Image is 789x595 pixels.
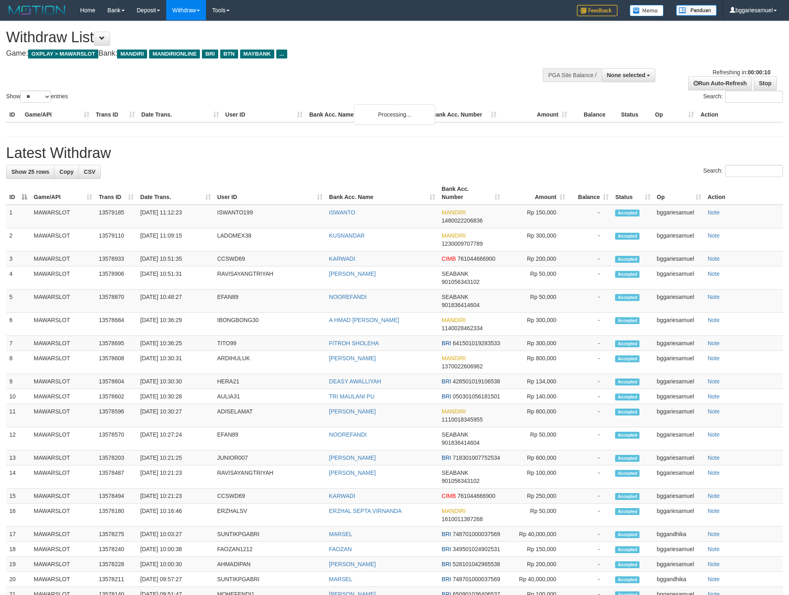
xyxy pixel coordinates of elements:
[654,351,704,374] td: bggariesamuel
[708,431,720,438] a: Note
[30,374,95,389] td: MAWARSLOT
[568,205,612,228] td: -
[442,255,456,262] span: CIMB
[95,313,137,336] td: 13578684
[329,378,381,385] a: DEASY AWALLIYAH
[6,4,68,16] img: MOTION_logo.png
[615,340,639,347] span: Accepted
[329,561,376,567] a: [PERSON_NAME]
[30,450,95,465] td: MAWARSLOT
[137,427,214,450] td: [DATE] 10:27:24
[442,363,483,370] span: Copy 1370022606962 to clipboard
[30,290,95,313] td: MAWARSLOT
[708,232,720,239] a: Note
[442,302,479,308] span: Copy 901836414604 to clipboard
[240,50,274,58] span: MAYBANK
[442,416,483,423] span: Copy 1110018345955 to clipboard
[137,266,214,290] td: [DATE] 10:51:31
[442,408,466,415] span: MANDIRI
[503,427,568,450] td: Rp 50,000
[442,217,483,224] span: Copy 1480022206836 to clipboard
[137,182,214,205] th: Date Trans.: activate to sort column ascending
[568,542,612,557] td: -
[329,576,353,582] a: MARSEL
[28,50,98,58] span: OXPLAY > MAWARSLOT
[137,205,214,228] td: [DATE] 11:12:23
[214,427,326,450] td: EFAN89
[214,489,326,504] td: CCSWD69
[137,351,214,374] td: [DATE] 10:30:31
[95,450,137,465] td: 13578203
[6,91,68,103] label: Show entries
[214,351,326,374] td: ARDIHULUK
[220,50,238,58] span: BTN
[20,91,51,103] select: Showentries
[95,404,137,427] td: 13578596
[503,404,568,427] td: Rp 800,000
[708,378,720,385] a: Note
[84,169,95,175] span: CSV
[95,504,137,527] td: 13578180
[329,355,376,361] a: [PERSON_NAME]
[95,427,137,450] td: 13578570
[95,290,137,313] td: 13578870
[442,531,451,537] span: BRI
[95,351,137,374] td: 13578608
[6,427,30,450] td: 12
[137,489,214,504] td: [DATE] 10:21:23
[703,165,783,177] label: Search:
[214,266,326,290] td: RAVISAYANGTRIYAH
[137,313,214,336] td: [DATE] 10:36:29
[503,450,568,465] td: Rp 600,000
[30,266,95,290] td: MAWARSLOT
[329,255,355,262] a: KARWADI
[214,313,326,336] td: IBONGBONG30
[654,427,704,450] td: bggariesamuel
[214,336,326,351] td: TITO99
[453,340,500,346] span: Copy 641501019283533 to clipboard
[503,290,568,313] td: Rp 50,000
[568,182,612,205] th: Balance: activate to sort column ascending
[654,542,704,557] td: bggariesamuel
[442,240,483,247] span: Copy 1230009707789 to clipboard
[568,465,612,489] td: -
[708,576,720,582] a: Note
[137,527,214,542] td: [DATE] 10:03:27
[214,389,326,404] td: AULIA31
[6,290,30,313] td: 5
[654,251,704,266] td: bggariesamuel
[568,374,612,389] td: -
[503,351,568,374] td: Rp 800,000
[138,107,222,122] th: Date Trans.
[429,107,500,122] th: Bank Acc. Number
[329,546,352,552] a: FAOZAN
[654,404,704,427] td: bggariesamuel
[708,393,720,400] a: Note
[442,317,466,323] span: MANDIRI
[568,351,612,374] td: -
[329,209,355,216] a: ISWANTO
[6,465,30,489] td: 14
[577,5,618,16] img: Feedback.jpg
[568,527,612,542] td: -
[500,107,571,122] th: Amount
[654,290,704,313] td: bggariesamuel
[30,465,95,489] td: MAWARSLOT
[615,210,639,216] span: Accepted
[568,504,612,527] td: -
[708,531,720,537] a: Note
[95,251,137,266] td: 13578933
[329,340,379,346] a: FITROH SHOLEHA
[654,527,704,542] td: bggandhika
[652,107,697,122] th: Op
[95,266,137,290] td: 13578906
[30,182,95,205] th: Game/API: activate to sort column ascending
[6,527,30,542] td: 17
[442,439,479,446] span: Copy 901836414604 to clipboard
[6,50,518,58] h4: Game: Bank:
[754,76,777,90] a: Stop
[54,165,79,179] a: Copy
[654,336,704,351] td: bggariesamuel
[95,489,137,504] td: 13578494
[95,182,137,205] th: Trans ID: activate to sort column ascending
